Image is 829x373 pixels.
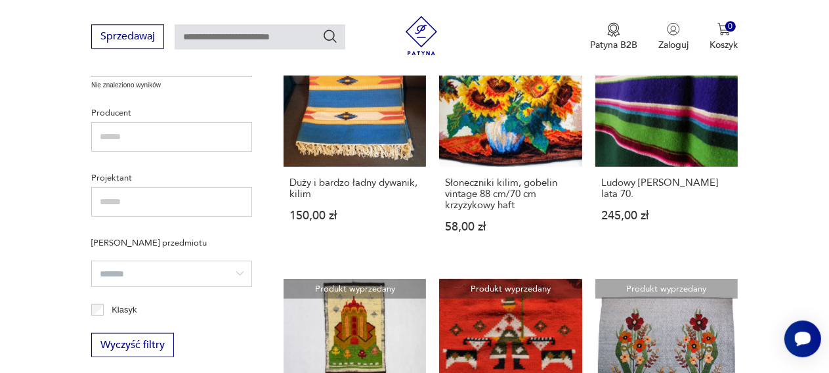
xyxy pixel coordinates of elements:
[658,22,689,51] button: Zaloguj
[658,39,689,51] p: Zaloguj
[91,171,252,185] p: Projektant
[289,210,420,221] p: 150,00 zł
[322,28,338,44] button: Szukaj
[590,22,637,51] a: Ikona medaluPatyna B2B
[91,106,252,120] p: Producent
[710,22,738,51] button: 0Koszyk
[601,177,732,200] h3: Ludowy [PERSON_NAME] lata 70.
[91,24,164,49] button: Sprzedawaj
[439,24,582,257] a: Produkt wyprzedanySłoneczniki kilim, gobelin vintage 88 cm/70 cm krzyżykowy haftSłoneczniki kilim...
[445,221,576,232] p: 58,00 zł
[91,333,174,357] button: Wyczyść filtry
[445,177,576,211] h3: Słoneczniki kilim, gobelin vintage 88 cm/70 cm krzyżykowy haft
[91,80,252,91] p: Nie znaleziono wyników
[595,24,738,257] a: Produkt wyprzedanyLudowy Kilim Łowicz lata 70.Ludowy [PERSON_NAME] lata 70.245,00 zł
[710,39,738,51] p: Koszyk
[725,21,736,32] div: 0
[91,236,252,250] p: [PERSON_NAME] przedmiotu
[784,320,821,357] iframe: Smartsupp widget button
[284,24,426,257] a: Produkt wyprzedanyDuży i bardzo ładny dywanik, kilimDuży i bardzo ładny dywanik, kilim150,00 zł
[590,39,637,51] p: Patyna B2B
[289,177,420,200] h3: Duży i bardzo ładny dywanik, kilim
[607,22,620,37] img: Ikona medalu
[667,22,680,35] img: Ikonka użytkownika
[112,303,137,317] p: Klasyk
[402,16,441,55] img: Patyna - sklep z meblami i dekoracjami vintage
[91,33,164,42] a: Sprzedawaj
[590,22,637,51] button: Patyna B2B
[717,22,731,35] img: Ikona koszyka
[601,210,732,221] p: 245,00 zł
